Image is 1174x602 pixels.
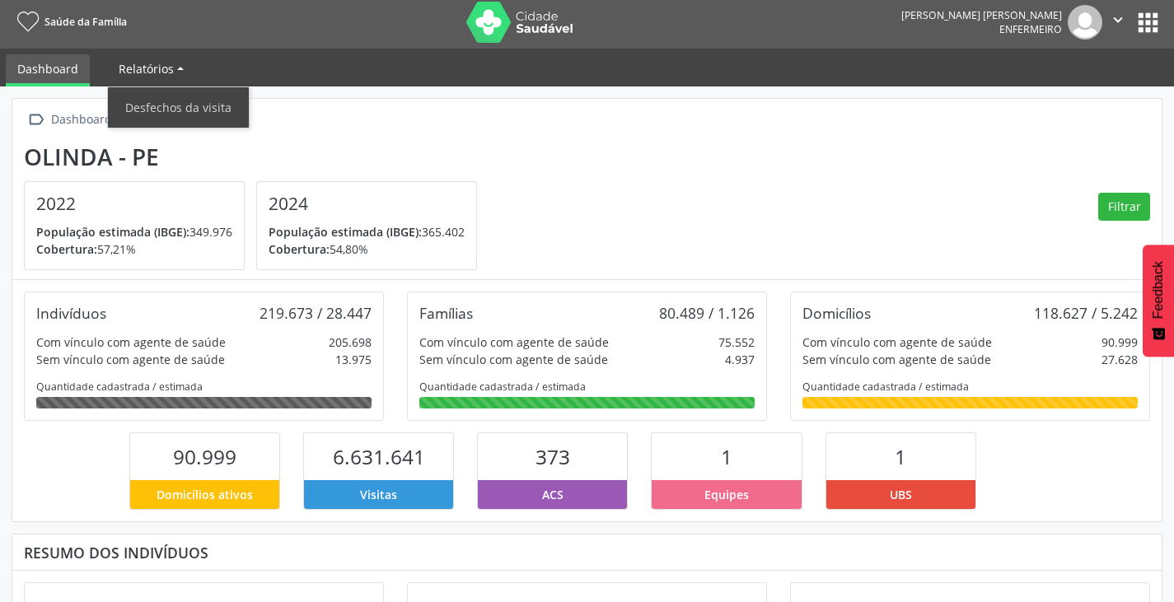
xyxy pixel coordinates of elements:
[802,304,871,322] div: Domicílios
[1098,193,1150,221] button: Filtrar
[36,304,106,322] div: Indivíduos
[1068,5,1102,40] img: img
[419,380,755,394] div: Quantidade cadastrada / estimada
[802,351,991,368] div: Sem vínculo com agente de saúde
[36,223,232,240] p: 349.976
[108,93,249,122] a: Desfechos da visita
[659,304,755,322] div: 80.489 / 1.126
[360,486,397,503] span: Visitas
[333,443,425,470] span: 6.631.641
[1034,304,1138,322] div: 118.627 / 5.242
[1102,5,1134,40] button: 
[48,108,115,132] div: Dashboard
[36,334,226,351] div: Com vínculo com agente de saúde
[536,443,570,470] span: 373
[173,443,236,470] span: 90.999
[901,8,1062,22] div: [PERSON_NAME] [PERSON_NAME]
[12,8,127,35] a: Saúde da Família
[335,351,372,368] div: 13.975
[6,54,90,86] a: Dashboard
[895,443,906,470] span: 1
[721,443,732,470] span: 1
[704,486,749,503] span: Equipes
[24,108,115,132] a:  Dashboard
[36,224,189,240] span: População estimada (IBGE):
[1143,245,1174,357] button: Feedback - Mostrar pesquisa
[36,380,372,394] div: Quantidade cadastrada / estimada
[1109,11,1127,29] i: 
[542,486,564,503] span: ACS
[269,194,465,214] h4: 2024
[24,143,489,170] div: Olinda - PE
[36,241,97,257] span: Cobertura:
[419,351,608,368] div: Sem vínculo com agente de saúde
[269,241,330,257] span: Cobertura:
[1102,334,1138,351] div: 90.999
[419,334,609,351] div: Com vínculo com agente de saúde
[107,54,195,83] a: Relatórios
[36,351,225,368] div: Sem vínculo com agente de saúde
[802,380,1138,394] div: Quantidade cadastrada / estimada
[725,351,755,368] div: 4.937
[107,86,250,128] ul: Relatórios
[1151,261,1166,319] span: Feedback
[269,224,422,240] span: População estimada (IBGE):
[36,194,232,214] h4: 2022
[802,334,992,351] div: Com vínculo com agente de saúde
[44,15,127,29] span: Saúde da Família
[419,304,473,322] div: Famílias
[36,240,232,258] p: 57,21%
[329,334,372,351] div: 205.698
[718,334,755,351] div: 75.552
[119,61,174,77] span: Relatórios
[157,486,253,503] span: Domicílios ativos
[999,22,1062,36] span: Enfermeiro
[24,108,48,132] i: 
[269,240,465,258] p: 54,80%
[1134,8,1162,37] button: apps
[890,486,912,503] span: UBS
[269,223,465,240] p: 365.402
[260,304,372,322] div: 219.673 / 28.447
[24,544,1150,562] div: Resumo dos indivíduos
[1102,351,1138,368] div: 27.628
